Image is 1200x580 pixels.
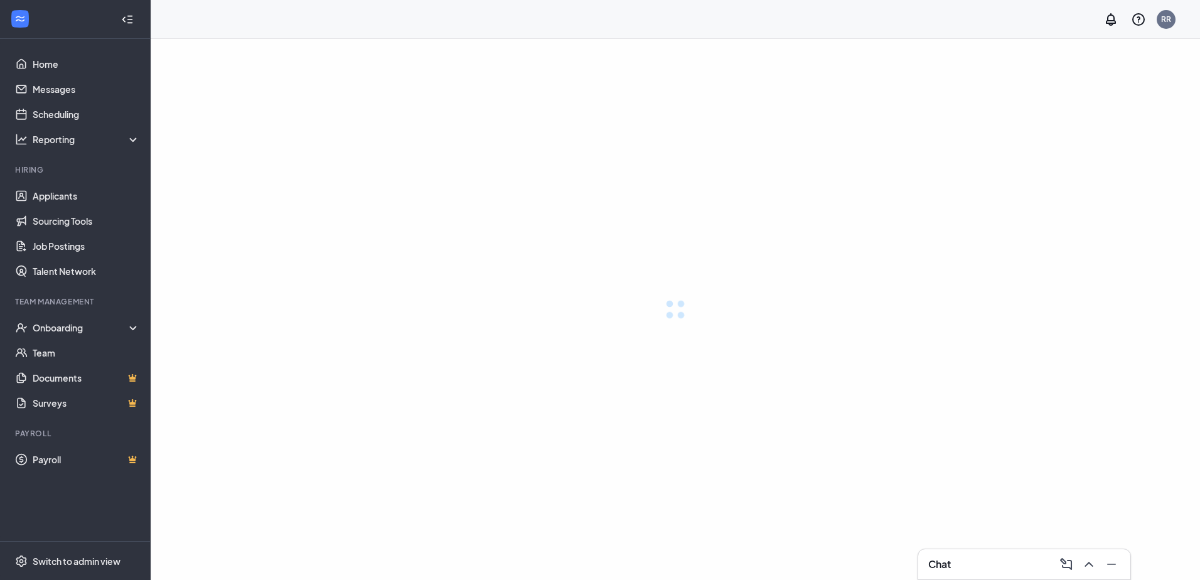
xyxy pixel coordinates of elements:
[33,133,141,146] div: Reporting
[33,390,140,416] a: SurveysCrown
[15,133,28,146] svg: Analysis
[33,321,141,334] div: Onboarding
[1081,557,1096,572] svg: ChevronUp
[15,164,137,175] div: Hiring
[33,234,140,259] a: Job Postings
[1100,554,1120,574] button: Minimize
[15,428,137,439] div: Payroll
[33,365,140,390] a: DocumentsCrown
[1078,554,1098,574] button: ChevronUp
[1055,554,1075,574] button: ComposeMessage
[33,51,140,77] a: Home
[15,321,28,334] svg: UserCheck
[15,555,28,567] svg: Settings
[15,296,137,307] div: Team Management
[121,13,134,26] svg: Collapse
[14,13,26,25] svg: WorkstreamLogo
[33,77,140,102] a: Messages
[33,340,140,365] a: Team
[33,259,140,284] a: Talent Network
[1131,12,1146,27] svg: QuestionInfo
[1103,12,1118,27] svg: Notifications
[33,447,140,472] a: PayrollCrown
[1104,557,1119,572] svg: Minimize
[1161,14,1171,24] div: RR
[928,557,951,571] h3: Chat
[33,183,140,208] a: Applicants
[33,555,121,567] div: Switch to admin view
[33,208,140,234] a: Sourcing Tools
[1059,557,1074,572] svg: ComposeMessage
[33,102,140,127] a: Scheduling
